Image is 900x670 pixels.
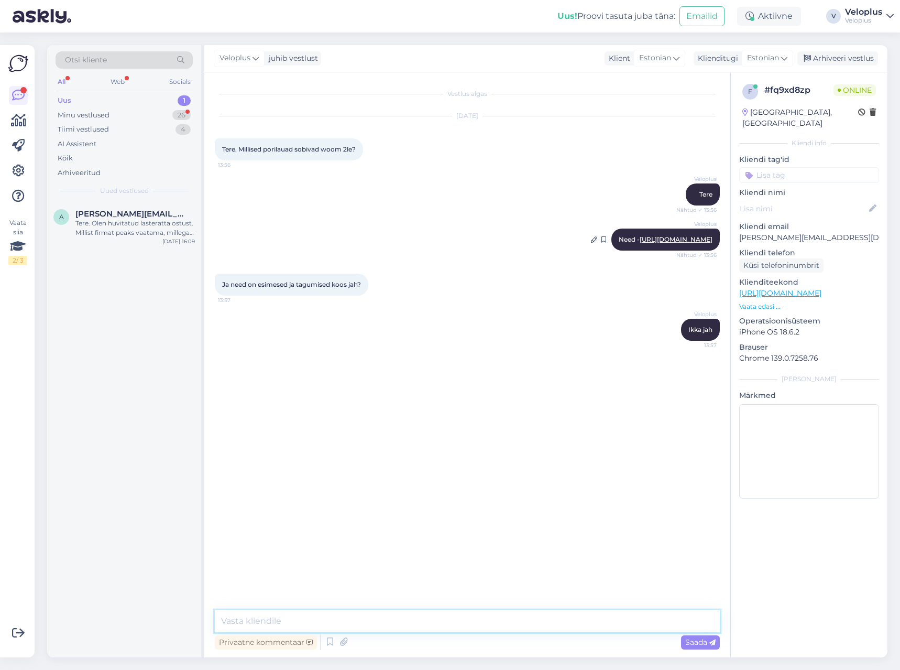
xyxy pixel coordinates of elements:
[162,237,195,245] div: [DATE] 16:09
[75,209,184,219] span: anna@gmail.com
[58,95,71,106] div: Uus
[747,52,779,64] span: Estonian
[222,280,361,288] span: Ja need on esimesed ja tagumised koos jah?
[748,88,752,95] span: f
[739,353,879,364] p: Chrome 139.0.7258.76
[215,635,317,650] div: Privaatne kommentaar
[742,107,858,129] div: [GEOGRAPHIC_DATA], [GEOGRAPHIC_DATA]
[677,341,717,349] span: 13:57
[739,138,879,148] div: Kliendi info
[58,168,101,178] div: Arhiveeritud
[739,316,879,327] p: Operatsioonisüsteem
[739,288,821,298] a: [URL][DOMAIN_NAME]
[679,6,725,26] button: Emailid
[739,247,879,258] p: Kliendi telefon
[222,145,356,153] span: Tere. Millised porilauad sobivad woom 2le?
[739,390,879,401] p: Märkmed
[59,213,64,221] span: a
[639,52,671,64] span: Estonian
[56,75,68,89] div: All
[826,9,841,24] div: V
[58,139,96,149] div: AI Assistent
[108,75,127,89] div: Web
[218,161,257,169] span: 13:56
[175,124,191,135] div: 4
[845,8,894,25] a: VeloplusVeloplus
[739,258,824,273] div: Küsi telefoninumbrit
[677,310,717,318] span: Veloplus
[215,111,720,121] div: [DATE]
[739,374,879,384] div: [PERSON_NAME]
[739,232,879,243] p: [PERSON_NAME][EMAIL_ADDRESS][DOMAIN_NAME]
[557,10,675,23] div: Proovi tasuta juba täna:
[739,302,879,311] p: Vaata edasi ...
[677,175,717,183] span: Veloplus
[605,53,630,64] div: Klient
[739,221,879,232] p: Kliendi email
[694,53,738,64] div: Klienditugi
[265,53,318,64] div: juhib vestlust
[8,256,27,265] div: 2 / 3
[557,11,577,21] b: Uus!
[739,167,879,183] input: Lisa tag
[676,206,717,214] span: Nähtud ✓ 13:56
[100,186,149,196] span: Uued vestlused
[685,637,716,647] span: Saada
[619,235,712,243] span: Need -
[58,124,109,135] div: Tiimi vestlused
[845,8,882,16] div: Veloplus
[219,52,250,64] span: Veloplus
[739,187,879,198] p: Kliendi nimi
[699,190,712,198] span: Tere
[688,326,712,333] span: Ikka jah
[65,55,107,66] span: Otsi kliente
[737,7,801,26] div: Aktiivne
[640,235,712,243] a: [URL][DOMAIN_NAME]
[739,327,879,338] p: iPhone OS 18.6.2
[58,153,73,164] div: Kõik
[215,89,720,99] div: Vestlus algas
[8,218,27,265] div: Vaata siia
[845,16,882,25] div: Veloplus
[739,154,879,165] p: Kliendi tag'id
[178,95,191,106] div: 1
[58,110,109,121] div: Minu vestlused
[218,296,257,304] span: 13:57
[8,53,28,73] img: Askly Logo
[167,75,193,89] div: Socials
[740,203,867,214] input: Lisa nimi
[739,342,879,353] p: Brauser
[676,251,717,259] span: Nähtud ✓ 13:56
[172,110,191,121] div: 26
[797,51,878,66] div: Arhiveeri vestlus
[739,277,879,288] p: Klienditeekond
[833,84,876,96] span: Online
[677,220,717,228] span: Veloplus
[764,84,833,96] div: # fq9xd8zp
[75,219,195,237] div: Tere. Olen huvitatud lasteratta ostust. Millist firmat peaks vaatama, millega võistlustel suurem ...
